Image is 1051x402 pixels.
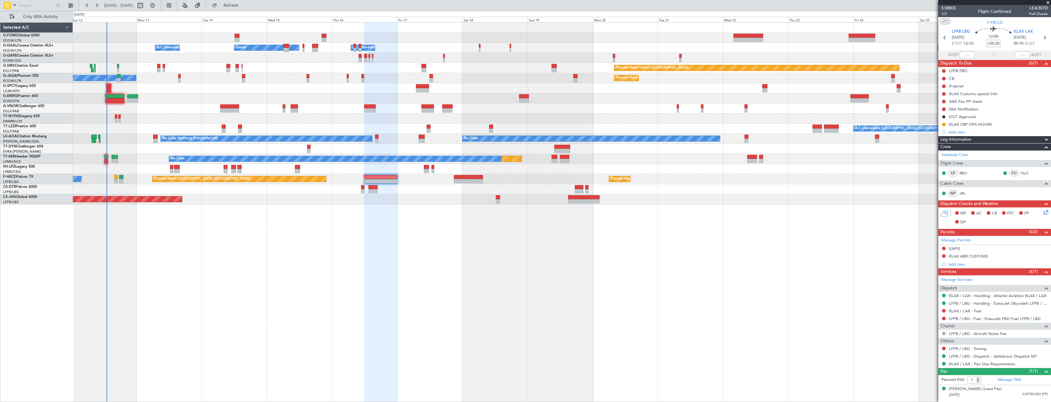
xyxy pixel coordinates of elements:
[941,152,968,158] a: Schedule Crew
[1014,29,1033,35] span: KLAX LAX
[3,104,44,108] a: G-VNORChallenger 650
[1021,170,1034,176] a: OLG
[949,99,982,104] div: AXA Pax PP check
[948,129,1048,135] div: Add new
[940,160,963,167] span: Flight Crew
[978,8,1011,15] div: Flight Confirmed
[3,119,22,124] a: DNMM/LOS
[949,361,1015,367] a: KLAX / LAX - Pax Visa Requirements
[3,155,15,158] span: T7-EMI
[948,190,958,197] div: ISP
[959,191,973,196] a: JRL
[948,262,1048,267] div: Add new
[3,129,19,134] a: EGLF/FAB
[952,29,970,35] span: LFPB LBG
[1007,210,1014,217] span: FFC
[941,277,972,283] a: Manage Services
[74,12,85,17] div: [DATE]
[171,154,185,163] div: No Crew
[949,246,960,251] div: EAPIS
[976,210,982,217] span: AC
[949,346,986,351] a: LFPB / LBG - Towing
[3,195,16,199] span: CS-JHH
[3,145,17,148] span: T7-DYN
[332,17,397,22] div: Thu 16
[963,41,973,47] span: 12:10
[949,316,1041,321] a: LFPB / LBG - Fuel - ExecuJet FBO Fuel LFPB / LBG
[3,135,17,138] span: LX-AOA
[1029,60,1038,66] span: (0/7)
[3,139,39,144] a: [PERSON_NAME]/QSA
[940,60,971,67] span: Dispatch To-Dos
[853,17,919,22] div: Fri 24
[949,301,1048,306] a: LFPB / LBG - Handling - ExecuJet (Skyvalet) LFPB / LBG
[3,180,19,184] a: LFPB/LBG
[960,219,966,225] span: DP
[593,17,658,22] div: Mon 20
[949,68,967,73] div: LFPB FBO
[218,3,244,8] span: Refresh
[940,368,947,375] span: Pax
[352,43,378,52] div: A/C Unavailable
[940,19,951,24] button: UTC
[723,17,788,22] div: Wed 22
[960,210,966,217] span: MF
[397,17,462,22] div: Fri 17
[3,114,20,118] span: T7-N1960
[1029,11,1048,17] span: Pref Charter
[616,63,688,73] div: Planned Maint Oxford ([GEOGRAPHIC_DATA])
[3,109,19,114] a: EGLF/FAB
[3,135,47,138] a: LX-AOACitation Mustang
[3,34,40,37] a: G-FOMOGlobal 6000
[464,134,478,143] div: No Crew
[3,145,43,148] a: T7-DYNChallenger 604
[949,354,1037,359] a: LFPB / LBG - Dispatch - JetAdvisor Dispatch MT
[19,1,54,10] input: Airport
[202,17,267,22] div: Tue 14
[948,170,958,177] div: CP
[949,114,976,119] div: DOT Approval
[989,34,998,40] span: 12:00
[3,79,21,83] a: EGGW/LTN
[940,229,955,236] span: Permits
[949,84,963,89] div: Prebrief
[949,331,1006,336] a: LFPB / LBG - Aircraft Noise Fee
[3,125,36,128] a: T7-LZZIPraetor 600
[949,76,954,81] div: CB
[3,114,40,118] a: T7-N1960Legacy 650
[3,195,37,199] a: CS-JHHGlobal 6000
[3,48,21,53] a: EGGW/LTN
[3,44,17,47] span: G-GAAL
[992,210,997,217] span: CR
[3,165,35,169] a: 9H-LPZLegacy 500
[3,34,19,37] span: G-FOMO
[162,134,218,143] div: No Crew Hamburg (Fuhlsbuttel Intl)
[940,285,957,292] span: Dispatch
[267,17,332,22] div: Wed 15
[3,54,54,58] a: G-GARECessna Citation XLS+
[949,293,1046,298] a: KLAX / LAX - Handling - Atlantic Aviation KLAX / LAX
[941,11,956,17] span: 1/2
[940,200,999,207] span: Dispatch Checks and Weather
[136,17,202,22] div: Mon 13
[3,89,20,93] a: LGAV/ATH
[3,165,15,169] span: 9H-LPZ
[3,74,39,78] a: G-JAGAPhenom 300
[3,175,17,179] span: F-HECD
[1029,5,1048,11] span: LEA307D
[3,64,15,68] span: G-SIRS
[3,155,40,158] a: T7-EMIHawker 900XP
[3,99,19,103] a: EGSS/STN
[16,15,65,19] span: Only With Activity
[941,5,956,11] span: 538805
[104,3,133,8] span: [DATE] - [DATE]
[3,94,38,98] a: G-ENRGPraetor 600
[940,136,971,143] span: Leg Information
[940,143,951,151] span: Crew
[1023,392,1048,397] span: C4TYRC452 (PP)
[941,377,964,383] label: Planned PAX
[3,38,21,43] a: EGGW/LTN
[949,386,1002,392] div: [PERSON_NAME] (Lead Pax)
[949,254,988,259] div: KLAX ARR CUSTOMS
[3,185,16,189] span: CS-DTR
